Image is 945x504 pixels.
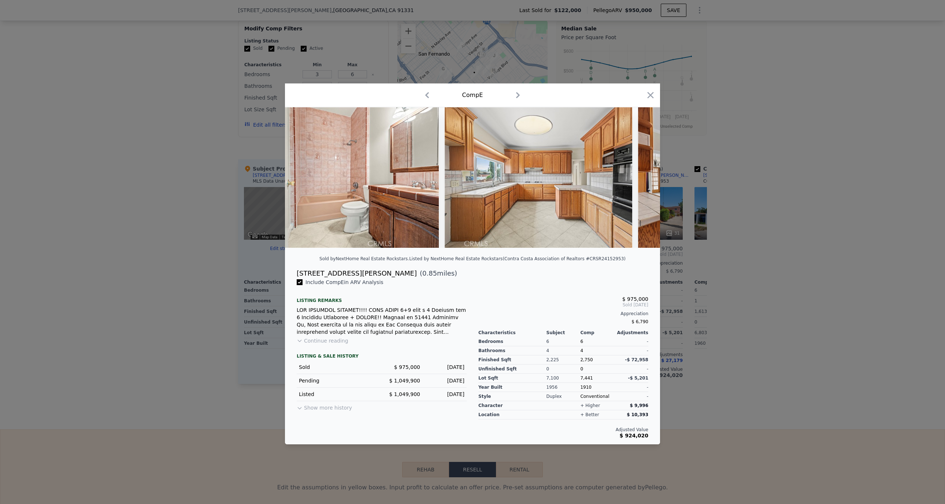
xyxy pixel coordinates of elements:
[297,268,417,279] div: [STREET_ADDRESS][PERSON_NAME]
[580,403,600,408] div: + higher
[478,346,546,355] div: Bathrooms
[614,392,648,401] div: -
[422,269,437,277] span: 0.85
[478,392,546,401] div: Style
[546,392,581,401] div: Duplex
[297,353,467,361] div: LISTING & SALE HISTORY
[297,337,348,344] button: Continue reading
[299,363,376,371] div: Sold
[638,107,826,248] img: Property Img
[580,383,614,392] div: 1910
[389,378,420,384] span: $ 1,049,900
[546,355,581,365] div: 2,225
[628,376,648,381] span: -$ 5,201
[620,433,648,438] span: $ 924,020
[478,374,546,383] div: Lot Sqft
[614,383,648,392] div: -
[297,292,467,303] div: Listing remarks
[478,401,546,410] div: character
[546,374,581,383] div: 7,100
[478,330,546,336] div: Characteristics
[389,391,420,397] span: $ 1,049,900
[426,363,464,371] div: [DATE]
[478,302,648,308] span: Sold [DATE]
[426,377,464,384] div: [DATE]
[426,391,464,398] div: [DATE]
[580,357,593,362] span: 2,750
[409,256,626,261] div: Listed by NextHome Real Estate Rockstars (Contra Costa Association of Realtors #CRSR24152953)
[627,412,648,417] span: $ 10,393
[297,306,467,336] div: LOR IPSUMDOL SITAMET!!!! CONS ADIPI 6+9 elit s 4 Doeiusm tem 6 Incididu Utlaboree + DOLORE!! Magn...
[478,383,546,392] div: Year Built
[630,403,648,408] span: $ 9,996
[251,107,439,248] img: Property Img
[394,364,420,370] span: $ 975,000
[580,330,614,336] div: Comp
[299,377,376,384] div: Pending
[303,279,386,285] span: Include Comp E in ARV Analysis
[417,268,457,279] span: ( miles)
[297,401,352,411] button: Show more history
[580,346,614,355] div: 4
[445,107,632,248] img: Property Img
[546,365,581,374] div: 0
[625,357,648,362] span: -$ 72,958
[614,330,648,336] div: Adjustments
[580,366,583,372] span: 0
[546,346,581,355] div: 4
[462,91,483,100] div: Comp E
[614,337,648,346] div: -
[546,337,581,346] div: 6
[546,383,581,392] div: 1956
[580,376,593,381] span: 7,441
[622,296,648,302] span: $ 975,000
[614,346,648,355] div: -
[580,412,599,418] div: + better
[631,319,648,324] span: $ 6,790
[580,339,583,344] span: 6
[478,427,648,433] div: Adjusted Value
[478,365,546,374] div: Unfinished Sqft
[580,392,614,401] div: Conventional
[546,330,581,336] div: Subject
[319,256,409,261] div: Sold by NextHome Real Estate Rockstars .
[478,337,546,346] div: Bedrooms
[478,311,648,317] div: Appreciation
[478,355,546,365] div: Finished Sqft
[478,410,546,419] div: location
[299,391,376,398] div: Listed
[614,365,648,374] div: -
